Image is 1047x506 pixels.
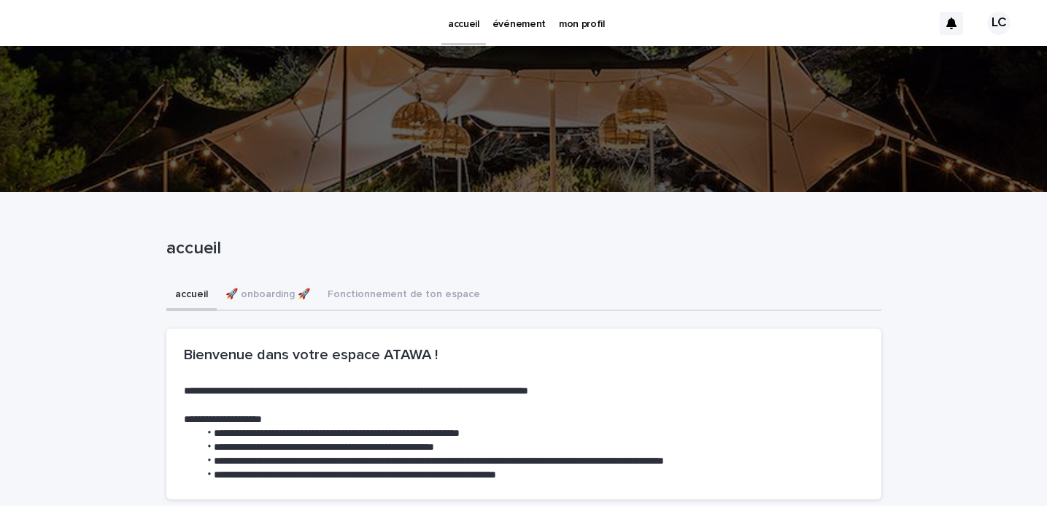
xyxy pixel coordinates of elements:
[987,12,1011,35] div: LC
[166,238,876,259] p: accueil
[166,280,217,311] button: accueil
[319,280,489,311] button: Fonctionnement de ton espace
[29,9,171,38] img: Ls34BcGeRexTGTNfXpUC
[217,280,319,311] button: 🚀 onboarding 🚀
[184,346,864,364] h2: Bienvenue dans votre espace ATAWA !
